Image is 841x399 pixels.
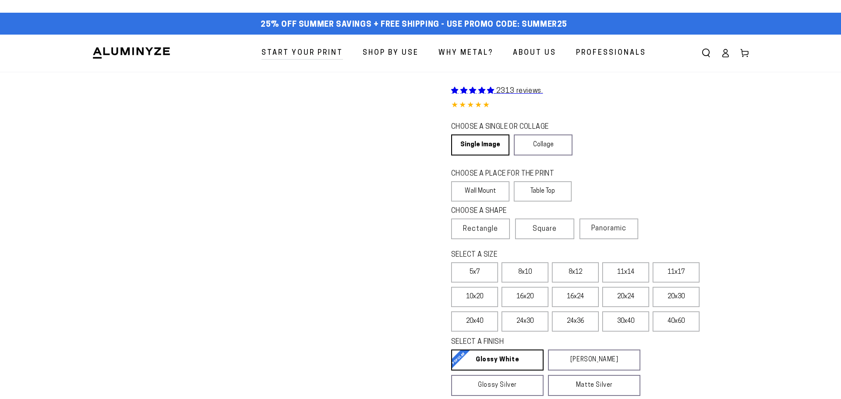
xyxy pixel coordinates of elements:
a: Why Metal? [432,42,500,65]
label: 8x10 [502,262,548,282]
span: Square [533,224,557,234]
label: 8x12 [552,262,599,282]
label: 20x40 [451,311,498,332]
span: About Us [513,47,556,60]
label: 20x30 [653,287,700,307]
a: 2313 reviews. [451,88,543,95]
a: Shop By Use [356,42,425,65]
a: Matte Silver [548,375,640,396]
legend: CHOOSE A SHAPE [451,206,565,216]
span: Why Metal? [438,47,493,60]
span: Shop By Use [363,47,419,60]
label: 24x30 [502,311,548,332]
legend: SELECT A SIZE [451,250,626,260]
label: 10x20 [451,287,498,307]
summary: Search our site [696,43,716,63]
a: Glossy White [451,350,544,371]
img: Aluminyze [92,46,171,60]
label: 16x20 [502,287,548,307]
span: 2313 reviews. [496,88,543,95]
label: Wall Mount [451,181,509,201]
label: 11x14 [602,262,649,282]
legend: CHOOSE A SINGLE OR COLLAGE [451,122,564,132]
span: Professionals [576,47,646,60]
span: Panoramic [591,225,626,232]
label: 11x17 [653,262,700,282]
label: 30x40 [602,311,649,332]
label: 16x24 [552,287,599,307]
label: 24x36 [552,311,599,332]
span: Start Your Print [261,47,343,60]
a: Glossy Silver [451,375,544,396]
span: Rectangle [463,224,498,234]
span: 25% off Summer Savings + Free Shipping - Use Promo Code: SUMMER25 [261,20,567,30]
label: 5x7 [451,262,498,282]
label: Table Top [514,181,572,201]
a: Professionals [569,42,653,65]
label: 20x24 [602,287,649,307]
a: Single Image [451,134,509,155]
legend: SELECT A FINISH [451,337,619,347]
legend: CHOOSE A PLACE FOR THE PRINT [451,169,564,179]
a: Collage [514,134,572,155]
label: 40x60 [653,311,700,332]
a: Start Your Print [255,42,350,65]
a: [PERSON_NAME] [548,350,640,371]
a: About Us [506,42,563,65]
div: 4.85 out of 5.0 stars [451,99,749,112]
